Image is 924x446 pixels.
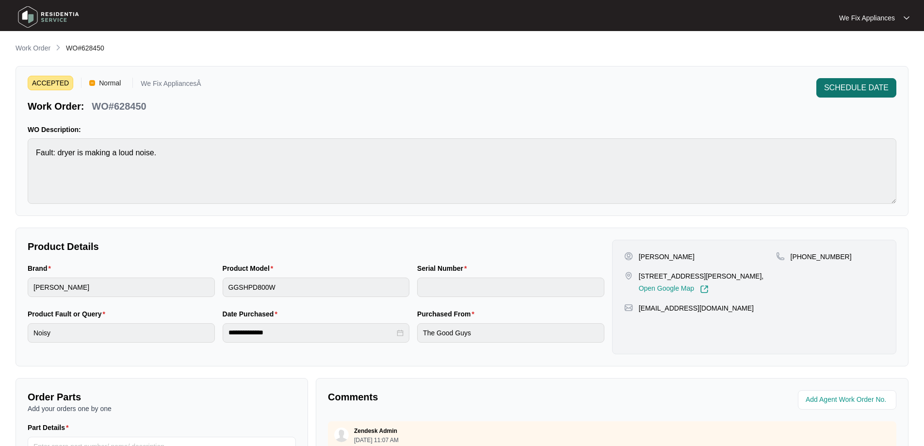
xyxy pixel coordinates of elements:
[806,394,891,406] input: Add Agent Work Order No.
[28,125,896,134] p: WO Description:
[223,278,410,297] input: Product Model
[141,80,201,90] p: We Fix AppliancesÂ
[16,43,50,53] p: Work Order
[824,82,889,94] span: SCHEDULE DATE
[228,328,395,338] input: Date Purchased
[66,44,104,52] span: WO#628450
[624,271,633,280] img: map-pin
[28,309,109,319] label: Product Fault or Query
[417,323,604,343] input: Purchased From
[328,390,605,404] p: Comments
[354,437,399,443] p: [DATE] 11:07 AM
[28,404,296,413] p: Add your orders one by one
[28,278,215,297] input: Brand
[28,423,73,432] label: Part Details
[28,138,896,204] textarea: Fault: dryer is making a loud noise.
[28,76,73,90] span: ACCEPTED
[700,285,709,294] img: Link-External
[28,99,84,113] p: Work Order:
[639,252,695,262] p: [PERSON_NAME]
[417,278,604,297] input: Serial Number
[639,285,709,294] a: Open Google Map
[417,264,470,273] label: Serial Number
[95,76,125,90] span: Normal
[354,427,397,435] p: Zendesk Admin
[28,390,296,404] p: Order Parts
[839,13,895,23] p: We Fix Appliances
[624,303,633,312] img: map-pin
[334,428,349,442] img: user.svg
[417,309,478,319] label: Purchased From
[223,309,281,319] label: Date Purchased
[92,99,146,113] p: WO#628450
[624,252,633,261] img: user-pin
[816,78,896,98] button: SCHEDULE DATE
[639,303,754,313] p: [EMAIL_ADDRESS][DOMAIN_NAME]
[791,252,852,262] p: [PHONE_NUMBER]
[28,323,215,343] input: Product Fault or Query
[223,264,277,273] label: Product Model
[639,271,764,281] p: [STREET_ADDRESS][PERSON_NAME],
[28,240,604,253] p: Product Details
[15,2,82,32] img: residentia service logo
[54,44,62,51] img: chevron-right
[776,252,785,261] img: map-pin
[14,43,52,54] a: Work Order
[904,16,909,20] img: dropdown arrow
[28,264,55,273] label: Brand
[89,80,95,86] img: Vercel Logo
